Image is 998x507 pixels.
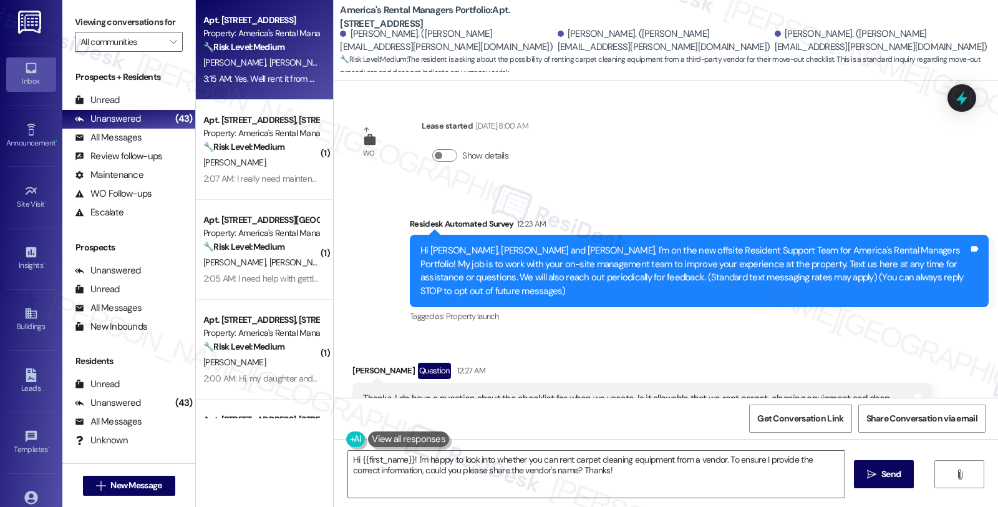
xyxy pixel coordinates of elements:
[352,363,931,383] div: [PERSON_NAME]
[203,241,284,252] strong: 🔧 Risk Level: Medium
[45,198,47,207] span: •
[48,443,50,452] span: •
[203,257,269,268] span: [PERSON_NAME]
[6,180,56,214] a: Site Visit •
[514,217,546,230] div: 12:23 AM
[340,4,589,31] b: America's Rental Managers Portfolio: Apt. [STREET_ADDRESS]
[348,451,845,498] textarea: Hi {{first_name}}! I'm happy to look into whether you can rent carpet cleaning equipment from a v...
[56,137,57,145] span: •
[75,112,141,126] div: Unanswered
[203,41,284,52] strong: 🔧 Risk Level: Medium
[75,302,142,315] div: All Messages
[203,273,474,284] div: 2:05 AM: I need help with getting us a garbage can, we never received one
[410,217,989,235] div: Residesk Automated Survey
[418,363,451,378] div: Question
[203,57,269,68] span: [PERSON_NAME]
[203,313,319,327] div: Apt. [STREET_ADDRESS], [STREET_ADDRESS]
[62,71,195,84] div: Prospects + Residents
[422,119,528,137] div: Lease started
[6,426,56,460] a: Templates •
[75,150,162,163] div: Review follow-ups
[75,396,141,410] div: Unanswered
[75,94,120,107] div: Unread
[203,357,266,368] span: [PERSON_NAME]
[6,242,56,275] a: Insights •
[62,241,195,254] div: Prospects
[83,476,175,496] button: New Message
[75,131,142,144] div: All Messages
[6,57,56,91] a: Inbox
[75,169,143,182] div: Maintenance
[75,415,142,428] div: All Messages
[410,307,989,325] div: Tagged as:
[955,470,964,480] i: 
[203,27,319,40] div: Property: America's Rental Managers Portfolio
[757,412,843,425] span: Get Conversation Link
[420,244,969,298] div: Hi [PERSON_NAME], [PERSON_NAME] and [PERSON_NAME], I'm on the new offsite Resident Support Team f...
[75,206,124,219] div: Escalate
[203,157,266,168] span: [PERSON_NAME]
[203,413,319,426] div: Apt. [STREET_ADDRESS], [STREET_ADDRESS]
[75,264,141,277] div: Unanswered
[6,303,56,337] a: Buildings
[62,355,195,368] div: Residents
[80,32,163,52] input: All communities
[473,119,528,132] div: [DATE] 8:00 AM
[172,393,195,413] div: (43)
[110,479,162,492] span: New Message
[203,214,319,227] div: Apt. [STREET_ADDRESS][GEOGRAPHIC_DATA][STREET_ADDRESS]
[203,141,284,152] strong: 🔧 Risk Level: Medium
[203,173,409,184] div: 2:07 AM: I really need maintenance to come to my house
[43,259,45,268] span: •
[881,468,901,481] span: Send
[203,73,342,84] div: 3:15 AM: Yes. We'll rent it from a vendor.
[203,373,951,384] div: 2:00 AM: Hi, my daughter and I have been trying to see what are approved paint colors for the hom...
[75,187,152,200] div: WO Follow-ups
[269,57,336,68] span: [PERSON_NAME]
[866,412,977,425] span: Share Conversation via email
[203,114,319,127] div: Apt. [STREET_ADDRESS], [STREET_ADDRESS]
[18,11,44,34] img: ResiDesk Logo
[203,327,319,340] div: Property: America's Rental Managers Portfolio
[172,109,195,129] div: (43)
[203,227,319,240] div: Property: America's Rental Managers Portfolio
[340,27,554,54] div: [PERSON_NAME]. ([PERSON_NAME][EMAIL_ADDRESS][PERSON_NAME][DOMAIN_NAME])
[340,53,998,80] span: : The resident is asking about the possibility of renting carpet cleaning equipment from a third-...
[749,405,851,433] button: Get Conversation Link
[558,27,772,54] div: [PERSON_NAME]. ([PERSON_NAME][EMAIL_ADDRESS][PERSON_NAME][DOMAIN_NAME])
[75,12,183,32] label: Viewing conversations for
[269,257,332,268] span: [PERSON_NAME]
[858,405,986,433] button: Share Conversation via email
[75,320,147,333] div: New Inbounds
[96,481,105,491] i: 
[203,341,284,352] strong: 🔧 Risk Level: Medium
[363,392,911,419] div: Thanks. I do have a question about the checklist for when we vacate. Is it allowable that we rent...
[6,365,56,398] a: Leads
[454,364,486,377] div: 12:27 AM
[203,127,319,140] div: Property: America's Rental Managers Portfolio
[75,283,120,296] div: Unread
[203,14,319,27] div: Apt. [STREET_ADDRESS]
[170,37,177,47] i: 
[462,149,508,162] label: Show details
[446,311,498,322] span: Property launch
[854,460,914,488] button: Send
[75,434,128,447] div: Unknown
[75,378,120,391] div: Unread
[775,27,989,54] div: [PERSON_NAME]. ([PERSON_NAME][EMAIL_ADDRESS][PERSON_NAME][DOMAIN_NAME])
[363,147,375,160] div: WO
[867,470,876,480] i: 
[340,54,406,64] strong: 🔧 Risk Level: Medium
